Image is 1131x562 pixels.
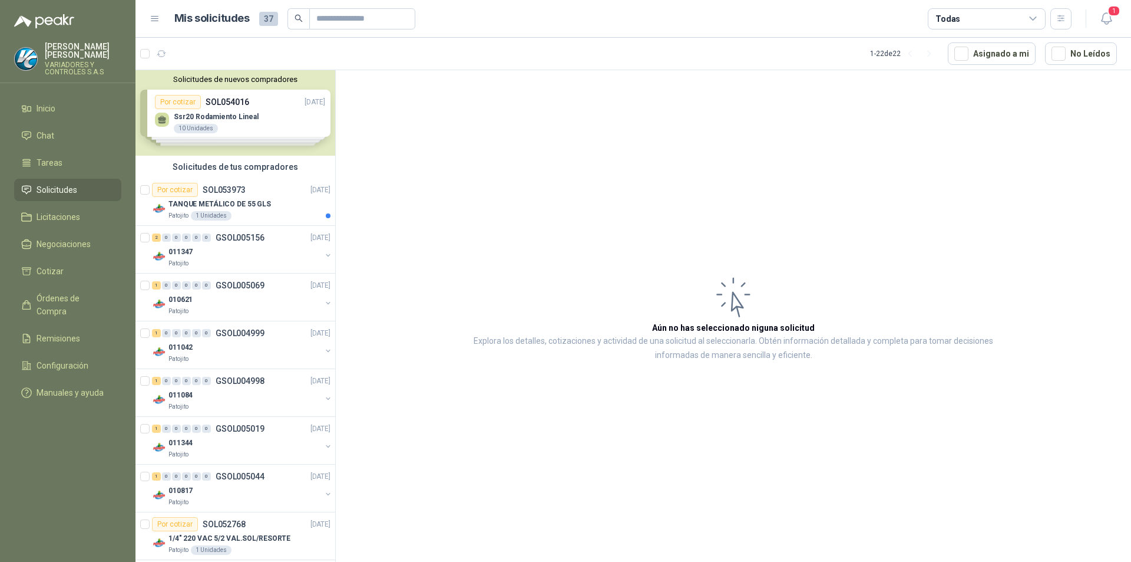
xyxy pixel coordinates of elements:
[310,376,330,387] p: [DATE]
[168,354,188,364] p: Patojito
[14,179,121,201] a: Solicitudes
[310,471,330,482] p: [DATE]
[37,183,77,196] span: Solicitudes
[216,377,264,385] p: GSOL004998
[310,328,330,339] p: [DATE]
[162,329,171,337] div: 0
[168,294,193,305] p: 010621
[192,377,201,385] div: 0
[152,441,166,455] img: Company Logo
[162,377,171,385] div: 0
[168,307,188,316] p: Patojito
[140,75,330,84] button: Solicitudes de nuevos compradores
[162,281,171,290] div: 0
[192,329,201,337] div: 0
[174,10,250,27] h1: Mis solicitudes
[37,292,110,318] span: Órdenes de Compra
[182,329,191,337] div: 0
[310,280,330,291] p: [DATE]
[168,485,193,497] p: 010817
[14,327,121,350] a: Remisiones
[935,12,960,25] div: Todas
[37,102,55,115] span: Inicio
[310,232,330,244] p: [DATE]
[310,519,330,530] p: [DATE]
[191,211,232,221] div: 1 Unidades
[14,233,121,255] a: Negociaciones
[168,211,188,221] p: Patojito
[259,12,278,26] span: 37
[203,520,246,528] p: SOL052768
[37,359,88,372] span: Configuración
[168,545,188,555] p: Patojito
[202,377,211,385] div: 0
[152,469,333,507] a: 1 0 0 0 0 0 GSOL005044[DATE] Company Logo010817Patojito
[14,260,121,282] a: Cotizar
[454,334,1013,363] p: Explora los detalles, cotizaciones y actividad de una solicitud al seleccionarla. Obtén informaci...
[172,281,181,290] div: 0
[216,329,264,337] p: GSOL004999
[162,425,171,433] div: 0
[182,425,191,433] div: 0
[192,281,201,290] div: 0
[152,472,161,481] div: 1
[652,321,815,334] h3: Aún no has seleccionado niguna solicitud
[152,374,333,412] a: 1 0 0 0 0 0 GSOL004998[DATE] Company Logo011084Patojito
[191,545,232,555] div: 1 Unidades
[37,332,80,345] span: Remisiones
[152,231,333,268] a: 2 0 0 0 0 0 GSOL005156[DATE] Company Logo011347Patojito
[37,386,104,399] span: Manuales y ayuda
[152,425,161,433] div: 1
[14,14,74,28] img: Logo peakr
[310,423,330,435] p: [DATE]
[1045,42,1117,65] button: No Leídos
[168,533,290,544] p: 1/4" 220 VAC 5/2 VAL.SOL/RESORTE
[192,472,201,481] div: 0
[172,472,181,481] div: 0
[202,425,211,433] div: 0
[14,354,121,377] a: Configuración
[310,185,330,196] p: [DATE]
[216,281,264,290] p: GSOL005069
[152,488,166,502] img: Company Logo
[192,234,201,242] div: 0
[202,329,211,337] div: 0
[37,129,54,142] span: Chat
[37,156,62,169] span: Tareas
[295,14,303,22] span: search
[14,152,121,174] a: Tareas
[168,438,193,449] p: 011344
[152,536,166,550] img: Company Logo
[152,329,161,337] div: 1
[168,402,188,412] p: Patojito
[202,281,211,290] div: 0
[152,249,166,264] img: Company Logo
[135,178,335,226] a: Por cotizarSOL053973[DATE] Company LogoTANQUE METÁLICO DE 55 GLSPatojito1 Unidades
[152,393,166,407] img: Company Logo
[14,97,121,120] a: Inicio
[168,498,188,507] p: Patojito
[14,124,121,147] a: Chat
[203,186,246,194] p: SOL053973
[152,234,161,242] div: 2
[192,425,201,433] div: 0
[152,517,198,531] div: Por cotizar
[14,206,121,228] a: Licitaciones
[168,390,193,401] p: 011084
[152,326,333,364] a: 1 0 0 0 0 0 GSOL004999[DATE] Company Logo011042Patojito
[162,234,171,242] div: 0
[14,382,121,404] a: Manuales y ayuda
[216,425,264,433] p: GSOL005019
[168,450,188,459] p: Patojito
[152,202,166,216] img: Company Logo
[135,156,335,178] div: Solicitudes de tus compradores
[168,342,193,353] p: 011042
[135,512,335,560] a: Por cotizarSOL052768[DATE] Company Logo1/4" 220 VAC 5/2 VAL.SOL/RESORTEPatojito1 Unidades
[172,425,181,433] div: 0
[172,234,181,242] div: 0
[182,377,191,385] div: 0
[152,281,161,290] div: 1
[1096,8,1117,29] button: 1
[202,234,211,242] div: 0
[168,259,188,268] p: Patojito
